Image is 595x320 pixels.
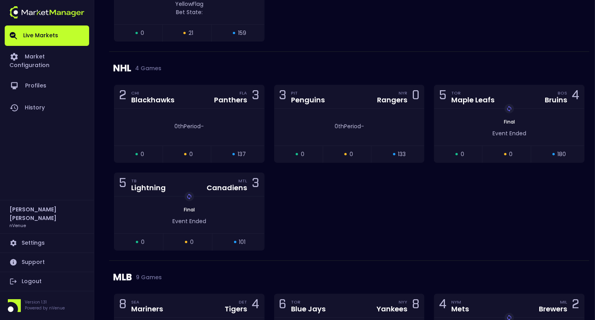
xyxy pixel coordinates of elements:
span: 0 [301,150,304,158]
p: Version 1.31 [25,299,65,305]
div: 2 [119,89,126,104]
div: Panthers [214,96,247,104]
span: - [361,122,364,130]
img: logo [9,6,84,18]
span: 0 [141,29,144,37]
div: Mets [451,305,469,313]
div: NYY [399,299,407,305]
a: Live Markets [5,25,89,46]
div: TOR [291,299,326,305]
a: Settings [5,234,89,253]
h3: nVenue [9,222,26,228]
span: 9 Games [132,274,162,280]
img: replayImg [186,193,192,200]
div: Rangers [377,96,407,104]
div: MIL [560,299,568,305]
a: Logout [5,272,89,291]
div: 5 [119,177,126,192]
h2: [PERSON_NAME] [PERSON_NAME] [9,205,84,222]
div: SEA [131,299,163,305]
div: NHL [113,52,586,85]
div: Penguins [291,96,325,104]
div: 8 [119,298,126,313]
div: TB [131,178,166,184]
div: Version 1.31Powered by nVenue [5,299,89,312]
div: 5 [439,89,447,104]
span: 159 [238,29,246,37]
div: Brewers [539,305,568,313]
div: NYR [399,90,407,96]
div: PIT [291,90,325,96]
a: Market Configuration [5,46,89,75]
div: 0 [412,89,419,104]
span: 0 [509,150,513,158]
span: 0 [190,238,194,246]
div: 4 [439,298,447,313]
a: Profiles [5,75,89,97]
div: 8 [412,298,419,313]
span: 180 [558,150,566,158]
img: replayImg [506,105,513,112]
div: 6 [279,298,287,313]
div: Yankees [377,305,407,313]
div: CHI [131,90,174,96]
span: 133 [398,150,406,158]
span: 0 [189,150,193,158]
div: Tigers [225,305,247,313]
div: Mariners [131,305,163,313]
span: 101 [239,238,246,246]
div: 3 [252,177,260,192]
p: Powered by nVenue [25,305,65,311]
div: Blackhawks [131,96,174,104]
span: Bet State: [176,8,203,16]
div: 2 [572,298,580,313]
a: History [5,97,89,119]
span: 21 [189,29,193,37]
span: 0th Period [335,122,361,130]
div: Blue Jays [291,305,326,313]
div: NYM [451,299,469,305]
span: 137 [238,150,246,158]
span: 0 [461,150,464,158]
div: Lightning [131,184,166,191]
div: 3 [279,89,287,104]
div: 4 [252,298,260,313]
div: TOR [451,90,494,96]
div: Maple Leafs [451,96,494,104]
div: FLA [240,90,247,96]
div: MLB [113,261,586,294]
div: DET [239,299,247,305]
span: Event Ended [172,217,206,225]
span: 4 Games [131,65,161,71]
div: Bruins [545,96,568,104]
span: 0 [141,238,145,246]
span: Final [502,118,517,125]
span: 0 [141,150,144,158]
div: 4 [572,89,580,104]
span: Event Ended [492,129,526,137]
div: BOS [558,90,568,96]
div: Canadiens [207,184,247,191]
div: MTL [239,178,247,184]
span: - [201,122,204,130]
span: 0 [350,150,353,158]
a: Support [5,253,89,272]
div: 3 [252,89,260,104]
span: Final [181,206,197,213]
span: 0th Period [174,122,201,130]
